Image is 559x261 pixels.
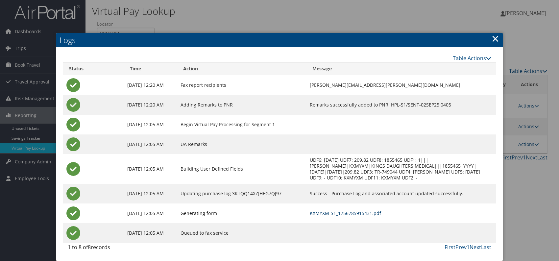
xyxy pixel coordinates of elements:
[470,244,481,251] a: Next
[124,203,177,223] td: [DATE] 12:05 AM
[177,154,306,184] td: Building User Defined Fields
[492,32,499,45] a: Close
[481,244,491,251] a: Last
[177,115,306,134] td: Begin Virtual Pay Processing for Segment 1
[124,154,177,184] td: [DATE] 12:05 AM
[177,75,306,95] td: Fax report recipients
[177,134,306,154] td: UA Remarks
[124,75,177,95] td: [DATE] 12:20 AM
[124,184,177,203] td: [DATE] 12:05 AM
[177,203,306,223] td: Generating form
[124,223,177,243] td: [DATE] 12:05 AM
[306,95,496,115] td: Remarks successfully added to PNR: HPL-S1/SENT-02SEP25 0405
[467,244,470,251] a: 1
[124,134,177,154] td: [DATE] 12:05 AM
[455,244,467,251] a: Prev
[124,95,177,115] td: [DATE] 12:20 AM
[56,33,503,47] h2: Logs
[177,62,306,75] th: Action: activate to sort column ascending
[63,62,124,75] th: Status: activate to sort column ascending
[177,184,306,203] td: Updating purchase log 3KTQQ14XZJHEG7QJ97
[124,62,177,75] th: Time: activate to sort column ascending
[177,223,306,243] td: Queued to fax service
[306,154,496,184] td: UDF6: [DATE] UDF7: 209.82 UDF8: 1855465 UDF1: 1|||[PERSON_NAME]|KXMYXM|KINGS DAUGHTERS MEDICAL|||...
[177,95,306,115] td: Adding Remarks to PNR
[310,210,381,216] a: KXMYXM-S1_1756785915431.pdf
[445,244,455,251] a: First
[306,62,496,75] th: Message: activate to sort column ascending
[453,55,491,62] a: Table Actions
[88,244,91,251] span: 8
[306,75,496,95] td: [PERSON_NAME][EMAIL_ADDRESS][PERSON_NAME][DOMAIN_NAME]
[124,115,177,134] td: [DATE] 12:05 AM
[68,243,166,254] div: 1 to 8 of records
[306,184,496,203] td: Success - Purchase Log and associated account updated successfully.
